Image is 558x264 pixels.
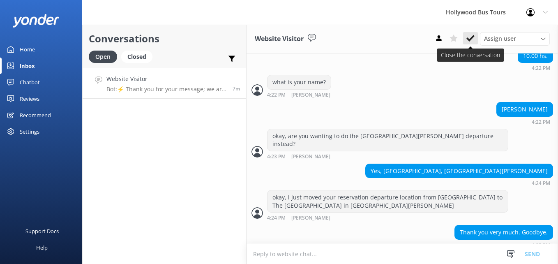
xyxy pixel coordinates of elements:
span: [PERSON_NAME] [291,93,330,98]
div: okay, i just moved your reservation departure location from [GEOGRAPHIC_DATA] to The [GEOGRAPHIC_... [267,190,508,212]
img: yonder-white-logo.png [12,14,60,28]
div: Reviews [20,90,39,107]
strong: 4:23 PM [267,154,286,160]
a: Closed [121,52,157,61]
div: Settings [20,123,39,140]
strong: 4:22 PM [532,120,550,125]
p: Bot: ⚡ Thank you for your message; we are connecting you to a team member who will be with you sh... [106,86,226,93]
div: Chatbot [20,74,40,90]
div: Recommend [20,107,51,123]
span: [PERSON_NAME] [291,154,330,160]
div: Thank you very much. Goodbye. [455,225,553,239]
div: Aug 25 2025 04:25pm (UTC -07:00) America/Tijuana [454,242,553,248]
span: Assign user [484,34,516,43]
strong: 4:22 PM [267,93,286,98]
strong: 4:24 PM [267,215,286,221]
span: Aug 25 2025 04:18pm (UTC -07:00) America/Tijuana [233,85,240,92]
div: [PERSON_NAME] [497,102,553,116]
a: Website VisitorBot:⚡ Thank you for your message; we are connecting you to a team member who will ... [83,68,246,99]
span: [PERSON_NAME] [291,215,330,221]
div: Closed [121,51,152,63]
a: Open [89,52,121,61]
h4: Website Visitor [106,74,226,83]
div: 10.00 hs. [518,49,553,63]
div: Open [89,51,117,63]
div: Support Docs [25,223,59,239]
div: Assign User [480,32,550,45]
div: Aug 25 2025 04:23pm (UTC -07:00) America/Tijuana [267,153,508,160]
div: okay, are you wanting to do the [GEOGRAPHIC_DATA][PERSON_NAME] departure instead? [267,129,508,151]
div: Inbox [20,58,35,74]
strong: 4:24 PM [532,181,550,186]
strong: 4:22 PM [532,66,550,71]
div: Home [20,41,35,58]
h2: Conversations [89,31,240,46]
div: Help [36,239,48,256]
h3: Website Visitor [255,34,304,44]
div: Aug 25 2025 04:24pm (UTC -07:00) America/Tijuana [365,180,553,186]
div: Aug 25 2025 04:22pm (UTC -07:00) America/Tijuana [518,65,553,71]
strong: 4:25 PM [532,243,550,248]
div: Aug 25 2025 04:24pm (UTC -07:00) America/Tijuana [267,215,508,221]
div: Aug 25 2025 04:22pm (UTC -07:00) America/Tijuana [267,92,357,98]
div: what is your name? [267,75,331,89]
div: Aug 25 2025 04:22pm (UTC -07:00) America/Tijuana [496,119,553,125]
div: Yes, [GEOGRAPHIC_DATA], [GEOGRAPHIC_DATA][PERSON_NAME] [366,164,553,178]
